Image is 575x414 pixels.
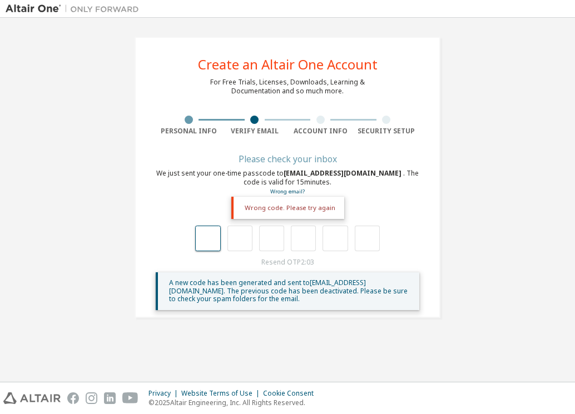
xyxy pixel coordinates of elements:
[86,392,97,404] img: instagram.svg
[104,392,116,404] img: linkedin.svg
[354,127,420,136] div: Security Setup
[181,389,263,398] div: Website Terms of Use
[231,197,344,219] div: Wrong code. Please try again
[156,169,419,196] div: We just sent your one-time passcode to . The code is valid for 15 minutes.
[287,127,354,136] div: Account Info
[210,78,365,96] div: For Free Trials, Licenses, Downloads, Learning & Documentation and so much more.
[148,389,181,398] div: Privacy
[270,188,305,195] a: Go back to the registration form
[3,392,61,404] img: altair_logo.svg
[156,127,222,136] div: Personal Info
[148,398,320,407] p: © 2025 Altair Engineering, Inc. All Rights Reserved.
[6,3,145,14] img: Altair One
[169,278,408,303] span: A new code has been generated and sent to [EMAIL_ADDRESS][DOMAIN_NAME] . The previous code has be...
[122,392,138,404] img: youtube.svg
[156,156,419,162] div: Please check your inbox
[222,127,288,136] div: Verify Email
[284,168,403,178] span: [EMAIL_ADDRESS][DOMAIN_NAME]
[198,58,378,71] div: Create an Altair One Account
[67,392,79,404] img: facebook.svg
[263,389,320,398] div: Cookie Consent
